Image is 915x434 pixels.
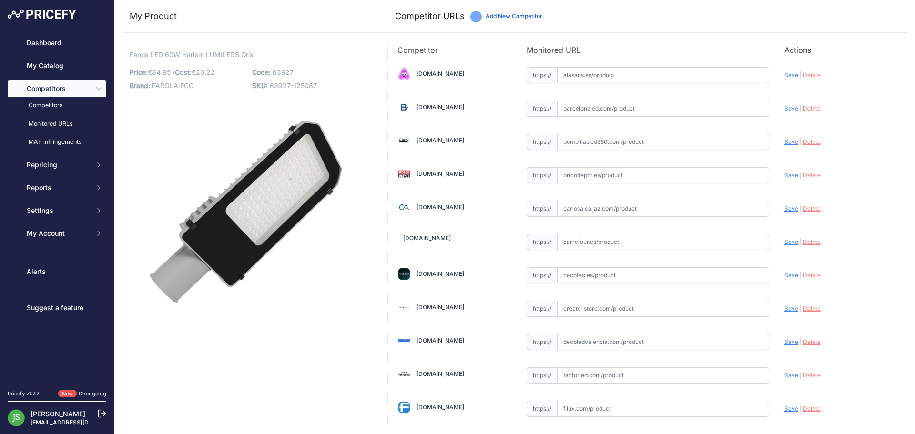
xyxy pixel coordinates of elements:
[417,137,464,144] a: [DOMAIN_NAME]
[557,134,769,150] input: bombillasled360.com/product
[152,68,171,76] span: 34.95
[486,12,542,20] a: Add New Competitor
[417,303,464,311] a: [DOMAIN_NAME]
[8,57,106,74] a: My Catalog
[557,267,769,283] input: cecotec.es/product
[557,101,769,117] input: barcelonaled.com/product
[527,134,557,150] span: https://
[557,401,769,417] input: filux.com/product
[417,337,464,344] a: [DOMAIN_NAME]
[803,105,821,112] span: Delete
[803,338,821,345] span: Delete
[800,372,802,379] span: |
[557,167,769,183] input: bricodepot.es/product
[527,101,557,117] span: https://
[527,201,557,217] span: https://
[403,234,451,242] a: [DOMAIN_NAME]
[30,410,85,418] a: [PERSON_NAME]
[30,419,130,426] a: [EMAIL_ADDRESS][DOMAIN_NAME]
[173,68,215,76] span: / €
[273,68,294,76] span: 63927
[8,156,106,173] button: Repricing
[27,206,89,215] span: Settings
[130,10,368,23] h3: My Product
[800,138,802,145] span: |
[8,225,106,242] button: My Account
[8,299,106,316] a: Suggest a feature
[58,390,77,398] span: New
[152,81,194,90] span: FAROLA ECO
[27,183,89,192] span: Reports
[175,68,192,76] span: Cost:
[557,201,769,217] input: carlosalcaraz.com/product
[8,80,106,97] button: Competitors
[800,272,802,279] span: |
[803,238,821,245] span: Delete
[8,34,106,51] a: Dashboard
[784,44,898,56] p: Actions
[800,71,802,79] span: |
[130,66,246,79] p: €
[79,390,106,397] a: Changelog
[803,71,821,79] span: Delete
[803,172,821,179] span: Delete
[130,81,150,90] span: Brand:
[417,370,464,377] a: [DOMAIN_NAME]
[784,71,798,79] span: Save
[252,81,268,90] span: SKU:
[8,179,106,196] button: Reports
[8,97,106,114] a: Competitors
[800,405,802,412] span: |
[527,44,769,56] p: Monitored URL
[803,138,821,145] span: Delete
[8,390,40,398] div: Pricefy v1.7.2
[557,234,769,250] input: carrefour.es/product
[417,404,464,411] a: [DOMAIN_NAME]
[27,84,89,93] span: Competitors
[557,367,769,384] input: factorled.com/product
[803,305,821,312] span: Delete
[800,105,802,112] span: |
[397,44,511,56] p: Competitor
[527,301,557,317] span: https://
[784,238,798,245] span: Save
[417,270,464,277] a: [DOMAIN_NAME]
[784,105,798,112] span: Save
[784,205,798,212] span: Save
[557,301,769,317] input: create-store.com/product
[784,305,798,312] span: Save
[527,267,557,283] span: https://
[800,238,802,245] span: |
[130,68,148,76] span: Price:
[270,81,317,90] span: 63927-125087
[8,34,106,378] nav: Sidebar
[803,272,821,279] span: Delete
[784,138,798,145] span: Save
[557,67,769,83] input: alasans.es/product
[557,334,769,350] input: decoledvalencia.com/product
[8,263,106,280] a: Alerts
[395,10,465,23] h3: Competitor URLs
[130,49,253,61] span: Farola LED 60W Harlem LUMILEDS Gris
[784,405,798,412] span: Save
[803,205,821,212] span: Delete
[803,372,821,379] span: Delete
[8,134,106,151] a: MAP infringements
[803,405,821,412] span: Delete
[417,103,464,111] a: [DOMAIN_NAME]
[8,116,106,132] a: Monitored URLs
[527,367,557,384] span: https://
[417,70,464,77] a: [DOMAIN_NAME]
[27,160,89,170] span: Repricing
[800,338,802,345] span: |
[527,167,557,183] span: https://
[417,203,464,211] a: [DOMAIN_NAME]
[527,234,557,250] span: https://
[784,172,798,179] span: Save
[527,401,557,417] span: https://
[527,67,557,83] span: https://
[252,68,271,76] span: Code:
[784,338,798,345] span: Save
[800,305,802,312] span: |
[800,205,802,212] span: |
